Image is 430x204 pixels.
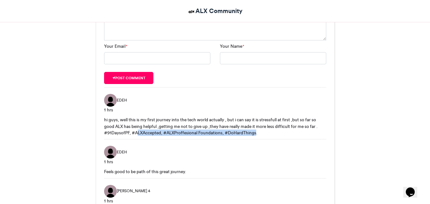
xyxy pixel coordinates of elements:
img: Clarence [104,185,117,198]
div: 1 hrs [104,107,326,113]
img: EDEH [104,146,117,158]
button: Post comment [104,72,154,84]
img: EDEH [104,94,117,107]
iframe: chat widget [403,179,424,198]
span: [PERSON_NAME] 4 [117,188,150,194]
img: ALX Community [187,8,195,16]
div: 1 hrs [104,158,326,165]
div: hi guys, well this is my first journey into the tech world actually , but i can say it is stressf... [104,116,326,136]
label: Your Email [104,43,127,50]
div: Feels good to be path of this great journey. [104,168,326,175]
span: EDEH [117,97,127,103]
a: ALX Community [187,6,243,16]
label: Your Name [220,43,244,50]
span: EDEH [117,149,127,155]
